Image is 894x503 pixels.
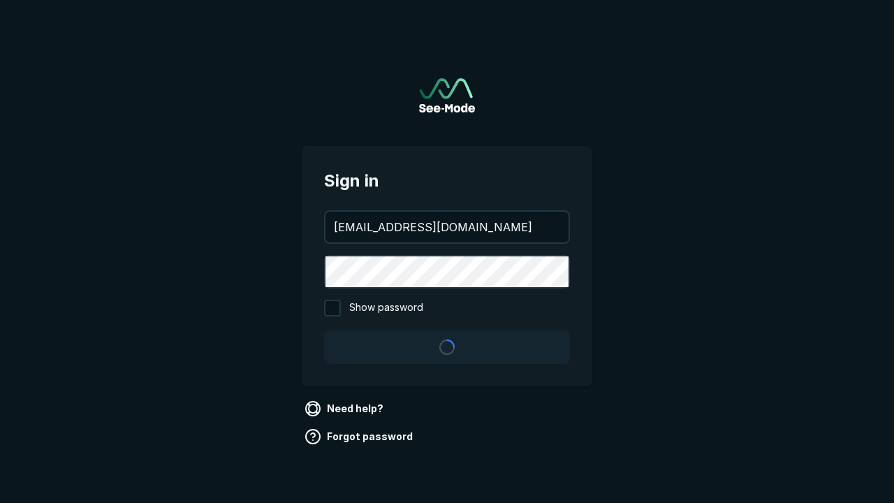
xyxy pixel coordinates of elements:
input: your@email.com [325,212,569,242]
a: Forgot password [302,425,418,448]
span: Sign in [324,168,570,194]
a: Go to sign in [419,78,475,112]
a: Need help? [302,398,389,420]
img: See-Mode Logo [419,78,475,112]
span: Show password [349,300,423,316]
